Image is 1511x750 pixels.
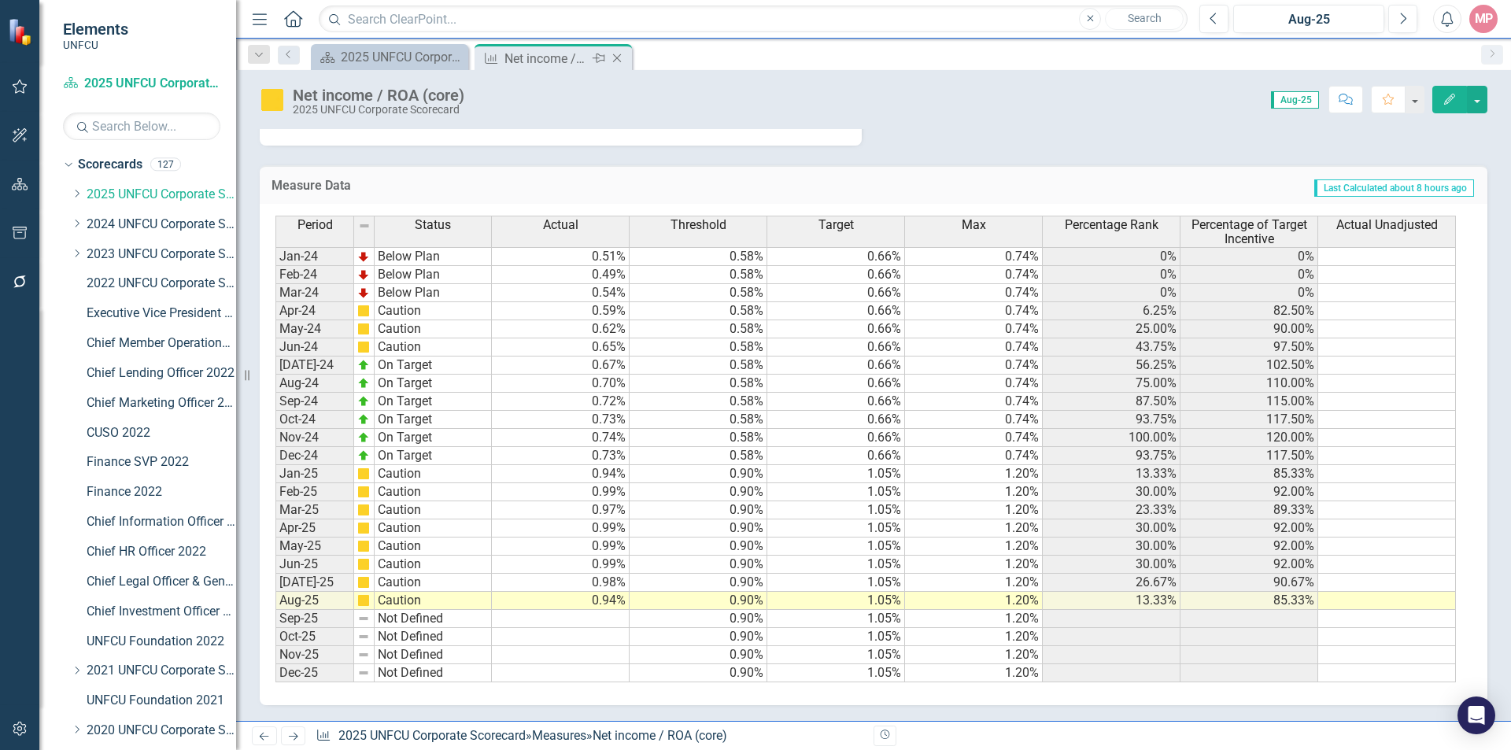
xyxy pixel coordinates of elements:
[375,556,492,574] td: Caution
[1128,12,1162,24] span: Search
[630,574,767,592] td: 0.90%
[1180,538,1318,556] td: 92.00%
[415,218,451,232] span: Status
[1043,375,1180,393] td: 75.00%
[492,556,630,574] td: 0.99%
[593,728,727,743] div: Net income / ROA (core)
[630,447,767,465] td: 0.58%
[905,556,1043,574] td: 1.20%
[767,266,905,284] td: 0.66%
[293,104,464,116] div: 2025 UNFCU Corporate Scorecard
[375,610,492,628] td: Not Defined
[1043,447,1180,465] td: 93.75%
[375,247,492,266] td: Below Plan
[87,513,236,531] a: Chief Information Officer SVP 2022
[818,218,854,232] span: Target
[357,431,370,444] img: zOikAAAAAElFTkSuQmCC
[1271,91,1319,109] span: Aug-25
[275,411,354,429] td: Oct-24
[905,411,1043,429] td: 0.74%
[767,447,905,465] td: 0.66%
[492,284,630,302] td: 0.54%
[357,413,370,426] img: zOikAAAAAElFTkSuQmCC
[905,338,1043,357] td: 0.74%
[375,375,492,393] td: On Target
[275,338,354,357] td: Jun-24
[275,266,354,284] td: Feb-24
[87,483,236,501] a: Finance 2022
[767,375,905,393] td: 0.66%
[275,556,354,574] td: Jun-25
[375,646,492,664] td: Not Defined
[767,483,905,501] td: 1.05%
[492,429,630,447] td: 0.74%
[275,247,354,266] td: Jan-24
[905,501,1043,519] td: 1.20%
[767,574,905,592] td: 1.05%
[767,646,905,664] td: 1.05%
[87,573,236,591] a: Chief Legal Officer & General Counsel 2022
[275,610,354,628] td: Sep-25
[87,453,236,471] a: Finance SVP 2022
[1469,5,1498,33] button: MP
[1239,10,1379,29] div: Aug-25
[338,728,526,743] a: 2025 UNFCU Corporate Scorecard
[1180,302,1318,320] td: 82.50%
[630,302,767,320] td: 0.58%
[492,519,630,538] td: 0.99%
[905,519,1043,538] td: 1.20%
[1043,519,1180,538] td: 30.00%
[492,483,630,501] td: 0.99%
[1043,483,1180,501] td: 30.00%
[905,393,1043,411] td: 0.74%
[315,47,464,67] a: 2025 UNFCU Corporate Balanced Scorecard
[1180,411,1318,429] td: 117.50%
[375,664,492,682] td: Not Defined
[492,302,630,320] td: 0.59%
[150,158,181,172] div: 127
[357,612,370,625] img: 8DAGhfEEPCf229AAAAAElFTkSuQmCC
[1180,465,1318,483] td: 85.33%
[375,357,492,375] td: On Target
[1043,429,1180,447] td: 100.00%
[275,465,354,483] td: Jan-25
[375,538,492,556] td: Caution
[260,87,285,113] img: Caution
[297,218,333,232] span: Period
[767,338,905,357] td: 0.66%
[293,87,464,104] div: Net income / ROA (core)
[1043,266,1180,284] td: 0%
[543,218,578,232] span: Actual
[767,628,905,646] td: 1.05%
[275,501,354,519] td: Mar-25
[357,341,370,353] img: cBAA0RP0Y6D5n+AAAAAElFTkSuQmCC
[1043,393,1180,411] td: 87.50%
[1180,501,1318,519] td: 89.33%
[905,483,1043,501] td: 1.20%
[375,338,492,357] td: Caution
[492,320,630,338] td: 0.62%
[375,483,492,501] td: Caution
[504,49,589,68] div: Net income / ROA (core)
[87,662,236,680] a: 2021 UNFCU Corporate Scorecard
[767,465,905,483] td: 1.05%
[1180,266,1318,284] td: 0%
[357,522,370,534] img: cBAA0RP0Y6D5n+AAAAAElFTkSuQmCC
[275,302,354,320] td: Apr-24
[1105,8,1184,30] button: Search
[1043,247,1180,266] td: 0%
[492,501,630,519] td: 0.97%
[275,483,354,501] td: Feb-25
[375,302,492,320] td: Caution
[630,501,767,519] td: 0.90%
[319,6,1188,33] input: Search ClearPoint...
[357,449,370,462] img: zOikAAAAAElFTkSuQmCC
[358,220,371,232] img: 8DAGhfEEPCf229AAAAAElFTkSuQmCC
[1180,338,1318,357] td: 97.50%
[1180,519,1318,538] td: 92.00%
[630,592,767,610] td: 0.90%
[905,284,1043,302] td: 0.74%
[630,357,767,375] td: 0.58%
[630,519,767,538] td: 0.90%
[905,610,1043,628] td: 1.20%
